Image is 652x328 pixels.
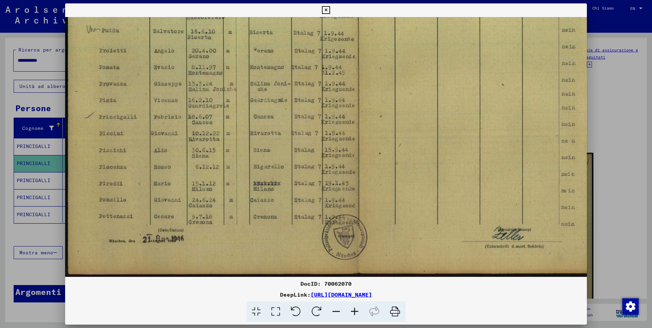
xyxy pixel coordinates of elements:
[622,298,638,314] div: Modifica consenso
[622,298,639,315] img: Modifica consenso
[311,291,372,298] a: [URL][DOMAIN_NAME]
[65,280,587,288] div: DocID: 70062070
[65,290,587,299] div: DeepLink:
